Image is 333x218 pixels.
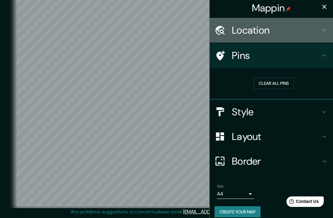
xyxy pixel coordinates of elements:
div: Style [210,100,333,124]
button: Clear all pins [254,78,294,89]
h4: Mappin [252,2,291,14]
div: Layout [210,124,333,149]
img: pin-icon.png [286,6,291,11]
h4: Border [232,155,321,167]
iframe: Help widget launcher [278,194,326,211]
div: Border [210,149,333,174]
h4: Style [232,106,321,118]
button: Create your map [215,206,261,218]
div: Location [210,18,333,43]
h4: Location [232,24,321,36]
h4: Pins [232,49,321,62]
p: Any problems, suggestions, or concerns please email . [71,208,260,216]
label: Size [217,183,224,189]
div: A4 [217,189,254,199]
div: Pins [210,43,333,68]
a: [EMAIL_ADDRESS][DOMAIN_NAME] [183,208,259,215]
h4: Layout [232,130,321,143]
